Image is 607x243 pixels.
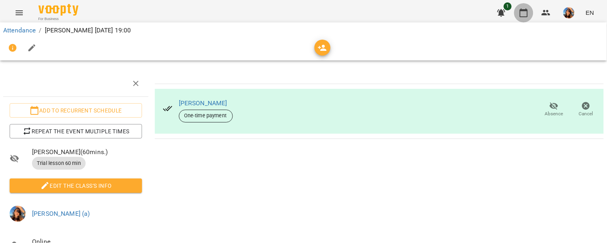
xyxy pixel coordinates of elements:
span: Trial lesson 60 min [32,160,86,167]
a: [PERSON_NAME] [179,99,227,107]
li: / [39,26,41,35]
span: One-time payment [179,112,233,119]
button: EN [583,5,597,20]
button: Repeat the event multiple times [10,124,142,139]
span: Edit the class's Info [16,181,136,191]
button: Add to recurrent schedule [10,103,142,118]
img: Voopty Logo [38,4,78,16]
img: a3cfe7ef423bcf5e9dc77126c78d7dbf.jpg [10,206,26,222]
p: [PERSON_NAME] [DATE] 19:00 [45,26,131,35]
span: Absence [545,110,563,117]
nav: breadcrumb [3,26,604,35]
a: Attendance [3,26,36,34]
button: Edit the class's Info [10,179,142,193]
button: Cancel [570,98,602,121]
span: Cancel [579,110,593,117]
span: 1 [504,2,512,10]
span: EN [586,8,594,17]
span: [PERSON_NAME] ( 60 mins. ) [32,147,142,157]
button: Absence [538,98,570,121]
button: Menu [10,3,29,22]
span: For Business [38,16,78,22]
span: Add to recurrent schedule [16,106,136,115]
a: [PERSON_NAME] (а) [32,210,90,217]
img: a3cfe7ef423bcf5e9dc77126c78d7dbf.jpg [563,7,575,18]
span: Repeat the event multiple times [16,127,136,136]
